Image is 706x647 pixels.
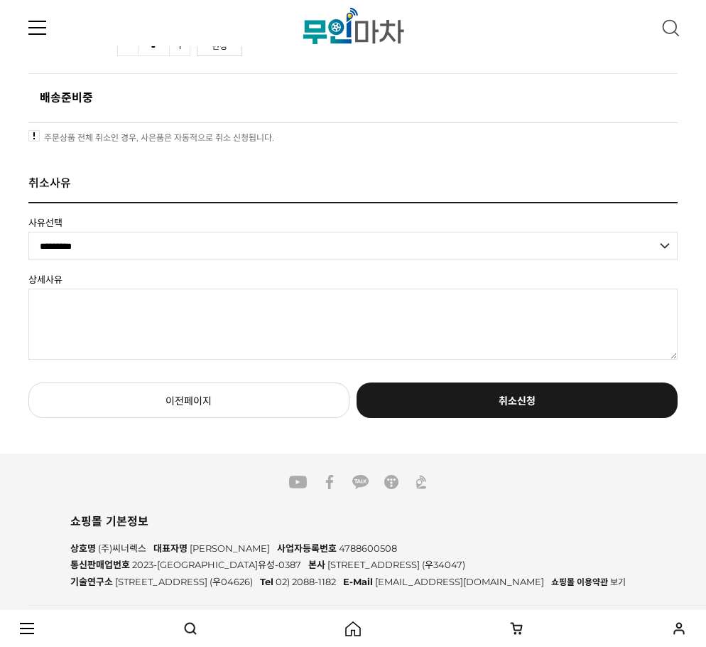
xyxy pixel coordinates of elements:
[132,559,301,570] span: 2023-[GEOGRAPHIC_DATA]유성-0387
[551,577,626,587] a: 쇼핑몰 이용약관 보기
[115,576,253,587] span: [STREET_ADDRESS] (우04626)
[277,542,337,554] span: 사업자등록번호
[344,620,362,637] a: 홈
[28,210,678,230] th: 사유선택
[70,510,635,533] div: 쇼핑몰 기본정보
[610,577,626,587] span: 보기
[551,577,608,587] span: 쇼핑몰 이용약관
[380,475,403,489] a: tistory
[28,267,678,287] th: 상세사유
[508,620,525,637] a: Cart
[339,542,397,554] span: 4788600508
[276,576,336,587] span: 02) 2088-1182
[40,87,93,109] span: 배송준비중
[357,383,678,418] a: 취소신청
[28,383,349,418] a: 이전페이지
[410,475,428,489] a: synerex
[190,542,270,554] span: [PERSON_NAME]
[327,559,465,570] span: [STREET_ADDRESS] (우34047)
[28,130,678,145] li: 주문상품 전체 취소인 경우, 사은품은 자동적으로 취소 신청됩니다.
[153,542,188,554] span: 대표자명
[375,576,544,587] span: [EMAIL_ADDRESS][DOMAIN_NAME]
[670,620,688,637] a: 마이쇼핑
[28,173,71,191] h3: 취소사유
[343,576,373,587] span: E-Mail
[182,620,199,637] button: 검색
[28,73,678,122] div: 주문처리상태
[70,559,130,570] span: 통신판매업번호
[348,475,373,489] a: kakao
[70,576,113,587] span: 기술연구소
[308,559,325,570] span: 본사
[260,576,273,587] span: Tel
[18,620,36,637] button: 네비게이션
[98,542,146,554] span: (주)씨너렉스
[285,475,311,489] a: youtube
[318,475,341,489] a: facebook
[70,542,96,554] span: 상호명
